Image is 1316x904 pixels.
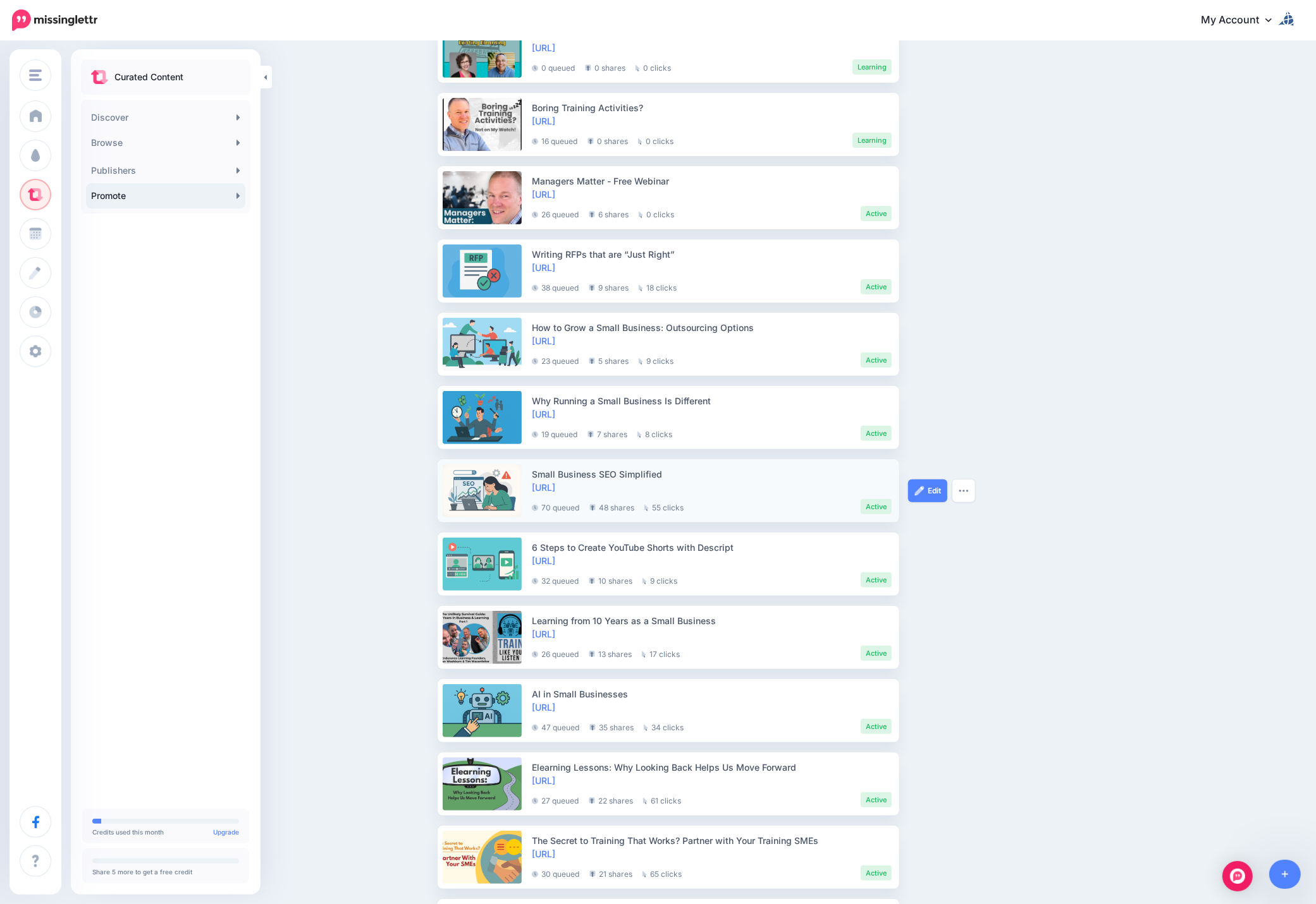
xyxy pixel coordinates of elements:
[532,798,538,804] img: clock-grey-darker.png
[532,848,555,859] a: [URL]
[636,59,671,75] li: 0 clicks
[35,20,62,30] div: v 4.0.25
[532,409,555,419] a: [URL]
[532,646,579,661] li: 26 queued
[639,285,643,291] img: pointer-grey.png
[585,64,591,71] img: share-grey.png
[638,133,673,148] li: 0 clicks
[589,572,632,588] li: 10 shares
[959,489,969,493] img: dots.png
[644,499,684,514] li: 55 clicks
[532,614,892,627] div: Learning from 10 Years as a Small Business
[532,42,555,53] a: [URL]
[643,578,647,584] img: pointer-grey.png
[908,479,947,502] a: Edit
[37,73,47,83] img: tab_domain_overview_orange.svg
[639,212,643,218] img: pointer-grey.png
[532,212,538,218] img: clock-grey-darker.png
[861,353,892,368] li: Active
[587,133,628,148] li: 0 shares
[532,279,579,294] li: 38 queued
[643,798,648,804] img: pointer-grey.png
[861,206,892,221] li: Active
[86,158,245,183] a: Publishers
[532,702,555,713] a: [URL]
[1222,861,1253,891] div: Open Intercom Messenger
[33,33,139,43] div: Domain: [DOMAIN_NAME]
[861,426,892,441] li: Active
[589,279,629,294] li: 9 shares
[637,426,672,441] li: 8 clicks
[532,792,579,807] li: 27 queued
[589,358,595,365] img: share-grey.png
[643,572,677,588] li: 9 clicks
[585,59,625,75] li: 0 shares
[532,775,555,786] a: [URL]
[86,130,245,155] a: Browse
[639,358,643,365] img: pointer-grey.png
[587,426,627,441] li: 7 shares
[639,353,673,368] li: 9 clicks
[142,75,209,83] div: Keywords by Traffic
[644,505,649,511] img: pointer-grey.png
[589,797,595,804] img: share-grey.png
[637,431,642,438] img: pointer-grey.png
[639,206,674,221] li: 0 clicks
[532,719,579,734] li: 47 queued
[532,138,538,145] img: clock-grey-darker.png
[51,75,113,83] div: Domain Overview
[532,358,538,365] img: clock-grey-darker.png
[589,206,629,221] li: 6 shares
[532,321,892,334] div: How to Grow a Small Business: Outsourcing Options
[589,284,595,291] img: share-grey.png
[861,646,892,661] li: Active
[532,572,579,588] li: 32 queued
[861,572,892,588] li: Active
[644,719,684,734] li: 34 clicks
[643,865,682,881] li: 65 clicks
[532,834,892,847] div: The Secret to Training That Works? Partner with Your Training SMEs
[643,792,681,807] li: 61 clicks
[532,651,538,658] img: clock-grey-darker.png
[532,467,892,481] div: Small Business SEO Simplified
[589,577,595,584] img: share-grey.png
[532,101,892,114] div: Boring Training Activities?
[86,183,245,208] a: Promote
[532,262,555,273] a: [URL]
[532,761,892,774] div: Elearning Lessons: Why Looking Back Helps Us Move Forward
[642,646,680,661] li: 17 clicks
[532,687,892,701] div: AI in Small Businesses
[532,65,538,71] img: clock-grey-darker.png
[532,248,892,261] div: Writing RFPs that are “Just Right”
[532,505,538,511] img: clock-grey-darker.png
[128,73,138,83] img: tab_keywords_by_traffic_grey.svg
[589,719,634,734] li: 35 shares
[532,174,892,188] div: Managers Matter - Free Webinar
[532,59,575,75] li: 0 queued
[532,353,579,368] li: 23 queued
[852,133,892,148] li: Learning
[532,555,555,566] a: [URL]
[861,865,892,881] li: Active
[861,279,892,294] li: Active
[643,871,647,877] img: pointer-grey.png
[532,541,892,554] div: 6 Steps to Create YouTube Shorts with Descript
[589,353,629,368] li: 5 shares
[642,651,646,658] img: pointer-grey.png
[861,719,892,734] li: Active
[532,871,538,877] img: clock-grey-darker.png
[589,865,632,881] li: 21 shares
[532,865,579,881] li: 30 queued
[589,792,633,807] li: 22 shares
[29,69,42,81] img: menu.png
[532,116,555,126] a: [URL]
[86,105,245,130] a: Discover
[587,138,594,145] img: share-grey.png
[589,871,596,877] img: share-grey.png
[861,499,892,514] li: Active
[852,59,892,75] li: Learning
[589,724,596,731] img: share-grey.png
[91,70,108,84] img: curate.png
[532,629,555,639] a: [URL]
[589,646,632,661] li: 13 shares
